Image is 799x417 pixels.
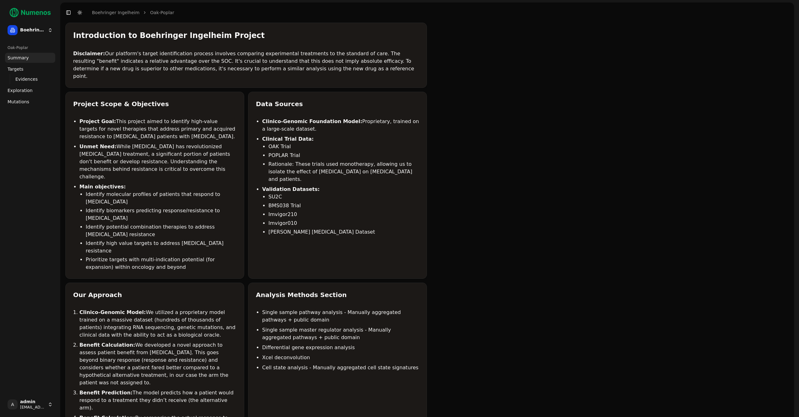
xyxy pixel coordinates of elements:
[262,118,362,124] strong: Clinico-Genomic Foundation Model:
[268,228,419,236] li: [PERSON_NAME] [MEDICAL_DATA] Dataset
[256,290,419,299] div: Analysis Methods Section
[79,342,135,348] strong: Benefit Calculation:
[73,51,105,57] strong: Disclaimer:
[73,100,236,108] div: Project Scope & Objectives
[79,390,132,396] strong: Benefit Prediction:
[268,160,419,183] li: Rationale: These trials used monotherapy, allowing us to isolate the effect of [MEDICAL_DATA] on ...
[262,364,419,371] li: Cell state analysis - Manually aggregated cell state signatures
[20,405,45,410] span: [EMAIL_ADDRESS]
[20,27,45,33] span: Boehringer Ingelheim
[79,118,236,140] li: This project aimed to identify high-value targets for novel therapies that address primary and ac...
[86,223,236,238] li: Identify potential combination therapies to address [MEDICAL_DATA] resistance
[86,207,236,222] li: Identify biomarkers predicting response/resistance to [MEDICAL_DATA]
[79,143,236,181] li: While [MEDICAL_DATA] has revolutionized [MEDICAL_DATA] treatment, a significant portion of patien...
[256,100,419,108] div: Data Sources
[262,309,419,324] li: Single sample pathway analysis - Manually aggregated pathways + public domain
[262,186,320,192] strong: Validation Datasets:
[268,193,419,201] li: SU2C
[8,87,33,94] span: Exploration
[15,76,38,82] span: Evidences
[73,50,419,80] p: Our platform's target identification process involves comparing experimental treatments to the st...
[8,55,29,61] span: Summary
[262,326,419,341] li: Single sample master regulator analysis - Manually aggregated pathways + public domain
[150,9,174,16] a: Oak-Poplar
[92,9,174,16] nav: breadcrumb
[5,53,55,63] a: Summary
[73,290,236,299] div: Our Approach
[79,118,116,124] strong: Project Goal:
[268,219,419,227] li: Imvigor010
[268,143,419,150] li: OAK Trial
[5,64,55,74] a: Targets
[5,43,55,53] div: Oak-Poplar
[268,152,419,159] li: POPLAR Trial
[86,240,236,255] li: Identify high value targets to address [MEDICAL_DATA] resistance
[268,211,419,218] li: Imvigor210
[8,399,18,409] span: A
[13,75,48,84] a: Evidences
[8,99,29,105] span: Mutations
[5,23,55,38] button: Boehringer Ingelheim
[92,9,139,16] a: Boehringer Ingelheim
[5,397,55,412] button: Aadmin[EMAIL_ADDRESS]
[262,118,419,133] li: Proprietary, trained on a large-scale dataset.
[262,136,314,142] strong: Clinical Trial Data:
[79,144,116,149] strong: Unmet Need:
[262,354,419,361] li: Xcel deconvolution
[8,66,24,72] span: Targets
[5,85,55,95] a: Exploration
[79,184,126,190] strong: Main objectives:
[79,341,236,387] li: We developed a novel approach to assess patient benefit from [MEDICAL_DATA]. This goes beyond bin...
[86,256,236,271] li: Prioritize targets with multi-indication potential (for expansion) within oncology and beyond
[79,309,236,339] li: We utilized a proprietary model trained on a massive dataset (hundreds of thousands of patients) ...
[5,97,55,107] a: Mutations
[20,399,45,405] span: admin
[268,202,419,209] li: BMS038 Trial
[262,344,419,351] li: Differential gene expression analysis
[79,389,236,412] li: The model predicts how a patient would respond to a treatment they didn’t receive (the alternativ...
[79,309,146,315] strong: Clinico-Genomic Model:
[5,5,55,20] img: Numenos
[86,191,236,206] li: Identify molecular profiles of patients that respond to [MEDICAL_DATA]
[73,30,419,41] div: Introduction to Boehringer Ingelheim Project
